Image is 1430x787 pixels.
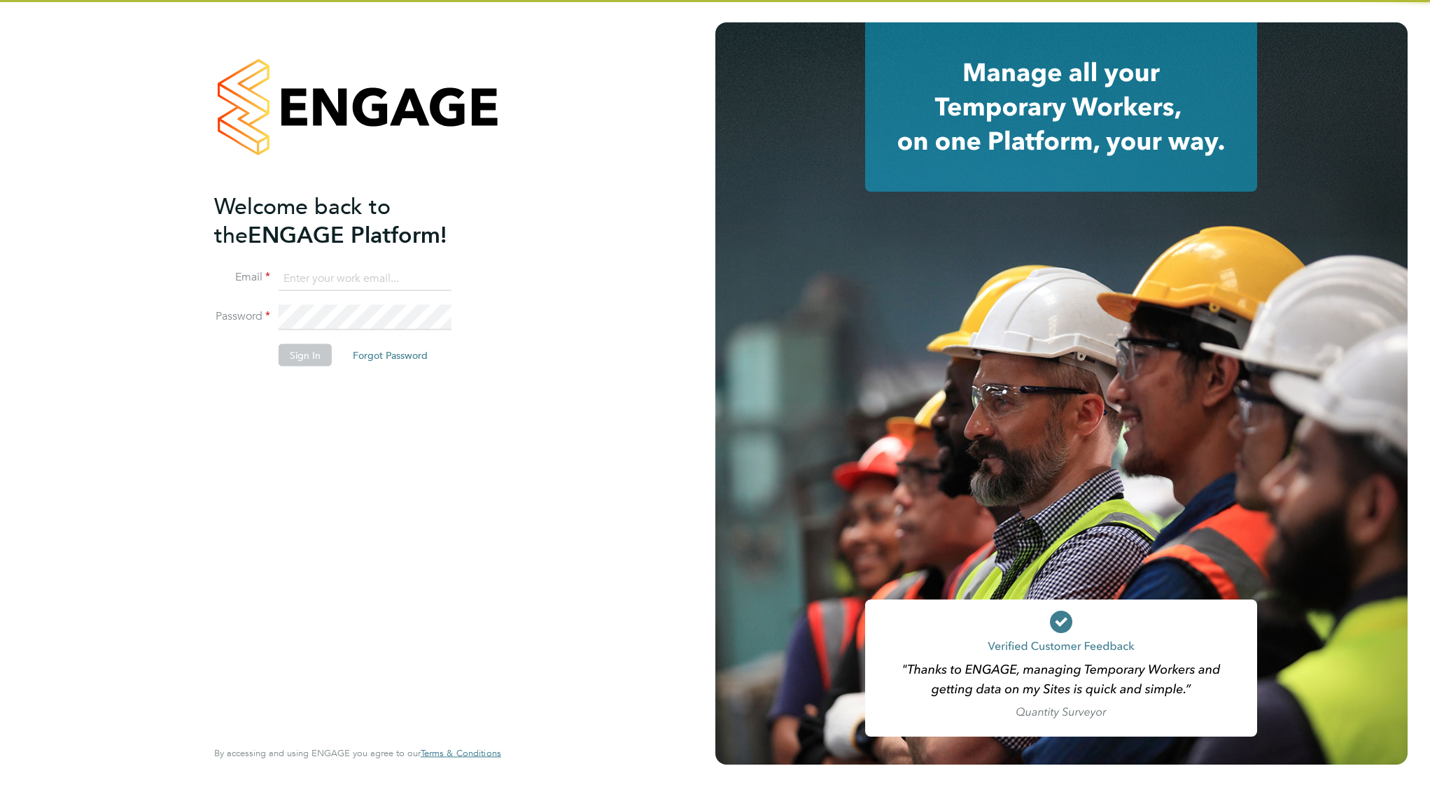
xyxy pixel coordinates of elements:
[214,309,270,324] label: Password
[214,270,270,285] label: Email
[421,748,501,759] a: Terms & Conditions
[342,344,439,367] button: Forgot Password
[214,192,391,248] span: Welcome back to the
[214,747,501,759] span: By accessing and using ENGAGE you agree to our
[279,344,332,367] button: Sign In
[279,266,451,291] input: Enter your work email...
[214,192,487,249] h2: ENGAGE Platform!
[421,747,501,759] span: Terms & Conditions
